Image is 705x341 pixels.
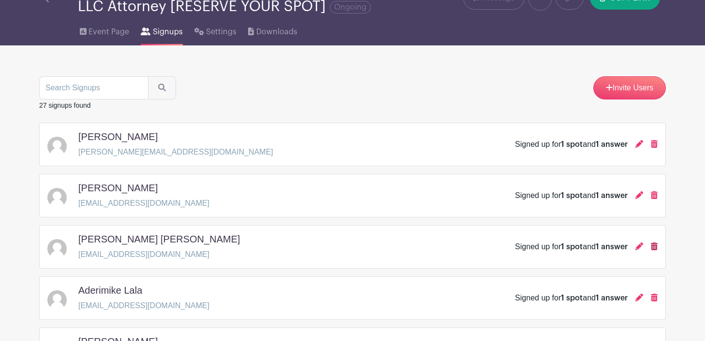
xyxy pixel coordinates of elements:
[561,141,583,148] span: 1 spot
[78,284,142,296] h5: Aderimike Lala
[39,76,148,99] input: Search Signups
[596,141,628,148] span: 1 answer
[47,137,67,156] img: default-ce2991bfa6775e67f084385cd625a349d9dcbb7a52a09fb2fda1e96e2d18dcdb.png
[515,241,628,253] div: Signed up for and
[206,26,236,38] span: Settings
[78,249,248,260] p: [EMAIL_ADDRESS][DOMAIN_NAME]
[78,300,209,312] p: [EMAIL_ADDRESS][DOMAIN_NAME]
[78,233,240,245] h5: [PERSON_NAME] [PERSON_NAME]
[596,192,628,199] span: 1 answer
[561,192,583,199] span: 1 spot
[47,290,67,310] img: default-ce2991bfa6775e67f084385cd625a349d9dcbb7a52a09fb2fda1e96e2d18dcdb.png
[515,139,628,150] div: Signed up for and
[88,26,129,38] span: Event Page
[78,146,273,158] p: [PERSON_NAME][EMAIL_ADDRESS][DOMAIN_NAME]
[78,131,158,142] h5: [PERSON_NAME]
[78,198,209,209] p: [EMAIL_ADDRESS][DOMAIN_NAME]
[561,243,583,251] span: 1 spot
[80,14,129,45] a: Event Page
[596,294,628,302] span: 1 answer
[141,14,182,45] a: Signups
[153,26,183,38] span: Signups
[596,243,628,251] span: 1 answer
[561,294,583,302] span: 1 spot
[39,101,91,109] small: 27 signups found
[515,190,628,201] div: Signed up for and
[330,1,371,14] span: Ongoing
[248,14,297,45] a: Downloads
[47,188,67,207] img: default-ce2991bfa6775e67f084385cd625a349d9dcbb7a52a09fb2fda1e96e2d18dcdb.png
[194,14,236,45] a: Settings
[256,26,297,38] span: Downloads
[47,239,67,258] img: default-ce2991bfa6775e67f084385cd625a349d9dcbb7a52a09fb2fda1e96e2d18dcdb.png
[78,182,158,194] h5: [PERSON_NAME]
[515,292,628,304] div: Signed up for and
[593,76,666,99] a: Invite Users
